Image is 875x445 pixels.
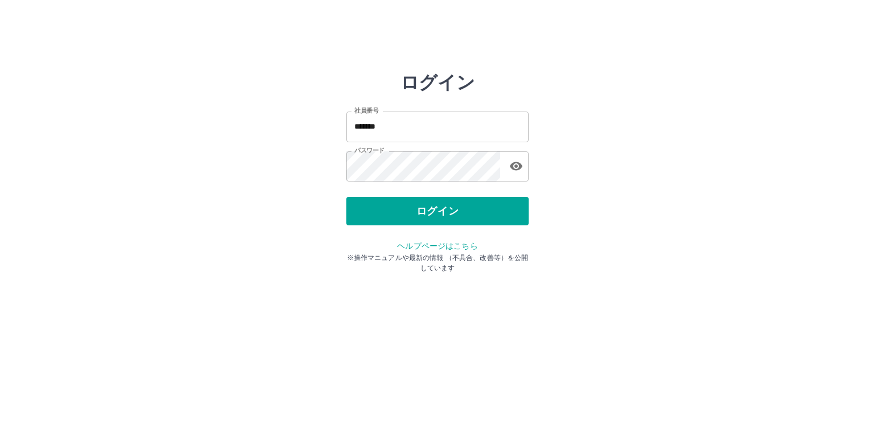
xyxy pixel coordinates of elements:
p: ※操作マニュアルや最新の情報 （不具合、改善等）を公開しています [346,253,529,273]
button: ログイン [346,197,529,225]
a: ヘルプページはこちら [397,241,477,250]
label: パスワード [354,146,385,155]
h2: ログイン [400,72,475,93]
label: 社員番号 [354,106,378,115]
